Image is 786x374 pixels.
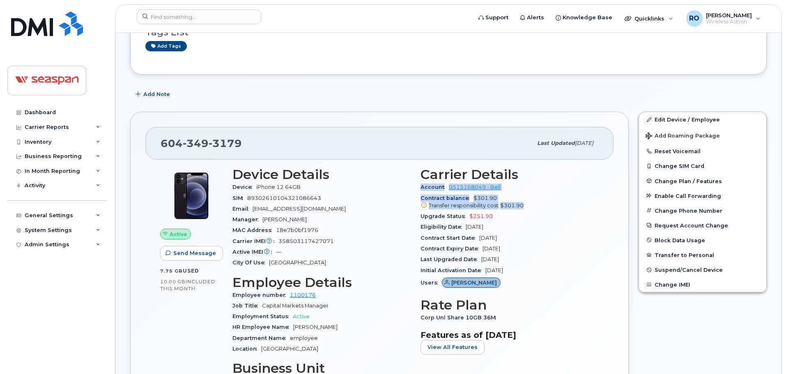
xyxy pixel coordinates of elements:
[247,195,321,201] span: 89302610104321086643
[706,12,752,18] span: [PERSON_NAME]
[293,324,338,330] span: [PERSON_NAME]
[232,292,290,298] span: Employee number
[276,227,318,233] span: 18e7b0bf1976
[232,335,290,341] span: Department Name
[639,248,766,262] button: Transfer to Personal
[689,14,699,23] span: RO
[160,268,183,274] span: 7.75 GB
[232,184,256,190] span: Device
[485,267,503,273] span: [DATE]
[646,133,720,140] span: Add Roaming Package
[537,140,575,146] span: Last updated
[481,256,499,262] span: [DATE]
[137,9,261,24] input: Find something...
[209,137,242,149] span: 3179
[473,9,514,26] a: Support
[160,279,186,285] span: 10.00 GB
[639,262,766,277] button: Suspend/Cancel Device
[232,238,278,244] span: Carrier IMEI
[232,346,261,352] span: Location
[421,235,479,241] span: Contract Start Date
[421,184,449,190] span: Account
[293,313,310,319] span: Active
[680,10,766,27] div: Ryan Osborn
[183,268,199,274] span: used
[639,158,766,173] button: Change SIM Card
[619,10,679,27] div: Quicklinks
[575,140,593,146] span: [DATE]
[500,202,524,209] span: $301.90
[550,9,618,26] a: Knowledge Base
[421,330,599,340] h3: Features as of [DATE]
[421,167,599,182] h3: Carrier Details
[421,195,599,210] span: $301.90
[290,292,316,298] a: 1100176
[232,249,276,255] span: Active IMEI
[232,324,293,330] span: HR Employee Name
[232,313,293,319] span: Employment Status
[639,144,766,158] button: Reset Voicemail
[451,279,497,287] span: [PERSON_NAME]
[655,178,722,184] span: Change Plan / Features
[170,230,187,238] span: Active
[278,238,334,244] span: 358503117427071
[421,195,473,201] span: Contract balance
[639,127,766,144] button: Add Roaming Package
[449,184,501,190] a: 0515168049 - Bell
[639,203,766,218] button: Change Phone Number
[421,256,481,262] span: Last Upgraded Date
[485,14,508,22] span: Support
[253,206,346,212] span: [EMAIL_ADDRESS][DOMAIN_NAME]
[276,249,281,255] span: —
[145,41,187,51] a: Add tags
[160,278,216,292] span: included this month
[655,267,723,273] span: Suspend/Cancel Device
[421,246,483,252] span: Contract Expiry Date
[639,218,766,233] button: Request Account Change
[442,280,501,286] a: [PERSON_NAME]
[469,213,493,219] span: $251.90
[183,137,209,149] span: 349
[639,233,766,248] button: Block Data Usage
[639,174,766,188] button: Change Plan / Features
[173,249,216,257] span: Send Message
[563,14,612,22] span: Knowledge Base
[421,298,599,312] h3: Rate Plan
[232,259,269,266] span: City Of Use
[421,280,442,286] span: Users
[232,167,411,182] h3: Device Details
[655,193,721,199] span: Enable Call Forwarding
[161,137,242,149] span: 604
[421,314,500,321] span: Corp Unl Share 10GB 36M
[256,184,301,190] span: iPhone 12 64GB
[639,188,766,203] button: Enable Call Forwarding
[427,343,478,351] span: View All Features
[639,277,766,292] button: Change IMEI
[232,275,411,290] h3: Employee Details
[421,224,466,230] span: Eligibility Date
[262,216,307,223] span: [PERSON_NAME]
[262,303,329,309] span: Capital Markets Manager
[160,246,223,261] button: Send Message
[421,213,469,219] span: Upgrade Status
[232,206,253,212] span: Email
[639,112,766,127] a: Edit Device / Employee
[466,224,483,230] span: [DATE]
[232,227,276,233] span: MAC Address
[634,15,664,22] span: Quicklinks
[232,303,262,309] span: Job Title
[143,90,170,98] span: Add Note
[290,335,318,341] span: employee
[514,9,550,26] a: Alerts
[269,259,326,266] span: [GEOGRAPHIC_DATA]
[421,340,485,355] button: View All Features
[706,18,752,25] span: Wireless Admin
[527,14,544,22] span: Alerts
[483,246,500,252] span: [DATE]
[261,346,318,352] span: [GEOGRAPHIC_DATA]
[232,195,247,201] span: SIM
[479,235,497,241] span: [DATE]
[421,267,485,273] span: Initial Activation Date
[167,171,216,220] img: iPhone_12.jpg
[232,216,262,223] span: Manager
